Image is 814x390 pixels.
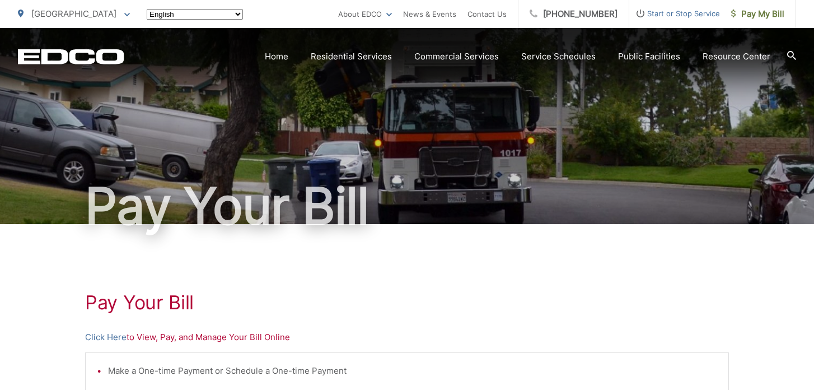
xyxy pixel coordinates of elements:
[403,7,456,21] a: News & Events
[31,8,116,19] span: [GEOGRAPHIC_DATA]
[108,364,717,378] li: Make a One-time Payment or Schedule a One-time Payment
[414,50,499,63] a: Commercial Services
[265,50,288,63] a: Home
[147,9,243,20] select: Select a language
[18,178,796,234] h1: Pay Your Bill
[467,7,507,21] a: Contact Us
[311,50,392,63] a: Residential Services
[703,50,770,63] a: Resource Center
[18,49,124,64] a: EDCD logo. Return to the homepage.
[85,331,127,344] a: Click Here
[521,50,596,63] a: Service Schedules
[731,7,784,21] span: Pay My Bill
[618,50,680,63] a: Public Facilities
[85,331,729,344] p: to View, Pay, and Manage Your Bill Online
[338,7,392,21] a: About EDCO
[85,291,729,314] h1: Pay Your Bill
